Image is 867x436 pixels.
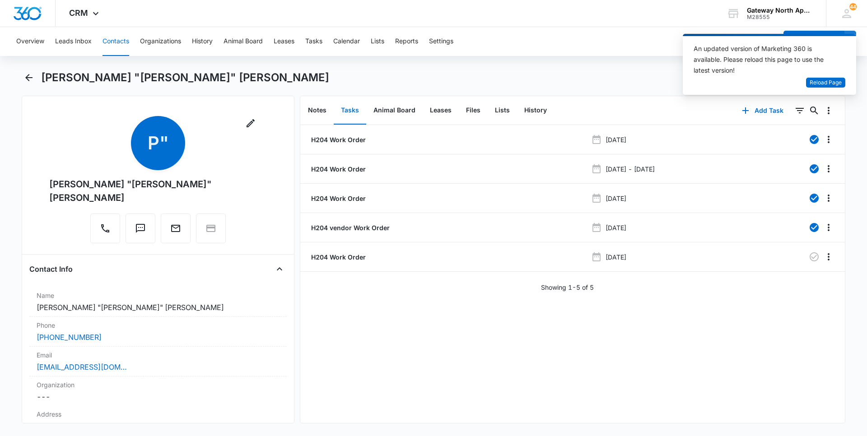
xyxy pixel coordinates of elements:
[606,223,626,232] p: [DATE]
[37,362,127,372] a: [EMAIL_ADDRESS][DOMAIN_NAME]
[849,3,857,10] span: 44
[37,409,280,419] label: Address
[274,27,294,56] button: Leases
[807,103,821,118] button: Search...
[309,164,366,174] a: H204 Work Order
[606,164,655,174] p: [DATE] - [DATE]
[126,227,155,235] a: Text
[37,421,280,431] dd: ---
[305,27,322,56] button: Tasks
[747,7,813,14] div: account name
[37,291,280,300] label: Name
[37,332,102,343] a: [PHONE_NUMBER]
[733,100,792,121] button: Add Task
[821,162,836,176] button: Overflow Menu
[821,191,836,205] button: Overflow Menu
[849,3,857,10] div: notifications count
[606,194,626,203] p: [DATE]
[41,71,329,84] h1: [PERSON_NAME] "[PERSON_NAME]" [PERSON_NAME]
[333,27,360,56] button: Calendar
[366,97,423,125] button: Animal Board
[821,220,836,235] button: Overflow Menu
[29,264,73,274] h4: Contact Info
[821,103,836,118] button: Overflow Menu
[131,116,185,170] span: P"
[783,31,844,52] button: Add Contact
[395,27,418,56] button: Reports
[301,97,334,125] button: Notes
[55,27,92,56] button: Leads Inbox
[37,320,280,330] label: Phone
[459,97,488,125] button: Files
[126,213,155,243] button: Text
[69,8,88,18] span: CRM
[161,213,191,243] button: Email
[29,406,287,436] div: Address---
[606,252,626,262] p: [DATE]
[224,27,263,56] button: Animal Board
[517,97,554,125] button: History
[488,97,517,125] button: Lists
[103,27,129,56] button: Contacts
[606,135,626,144] p: [DATE]
[29,376,287,406] div: Organization---
[309,135,366,144] a: H204 Work Order
[37,380,280,390] label: Organization
[16,27,44,56] button: Overview
[747,14,813,20] div: account id
[429,27,453,56] button: Settings
[792,103,807,118] button: Filters
[821,250,836,264] button: Overflow Menu
[29,347,287,376] div: Email[EMAIL_ADDRESS][DOMAIN_NAME]
[810,79,842,87] span: Reload Page
[29,287,287,317] div: Name[PERSON_NAME] "[PERSON_NAME]" [PERSON_NAME]
[272,262,287,276] button: Close
[806,78,845,88] button: Reload Page
[541,283,594,292] p: Showing 1-5 of 5
[192,27,213,56] button: History
[37,391,280,402] dd: ---
[309,194,366,203] a: H204 Work Order
[821,132,836,147] button: Overflow Menu
[423,97,459,125] button: Leases
[334,97,366,125] button: Tasks
[694,43,834,76] div: An updated version of Marketing 360 is available. Please reload this page to use the latest version!
[140,27,181,56] button: Organizations
[37,302,280,313] dd: [PERSON_NAME] "[PERSON_NAME]" [PERSON_NAME]
[371,27,384,56] button: Lists
[22,70,36,85] button: Back
[37,350,280,360] label: Email
[90,227,120,235] a: Call
[49,177,267,204] div: [PERSON_NAME] "[PERSON_NAME]" [PERSON_NAME]
[161,227,191,235] a: Email
[29,317,287,347] div: Phone[PHONE_NUMBER]
[90,213,120,243] button: Call
[309,252,366,262] a: H204 Work Order
[309,223,390,232] a: H204 vendor Work Order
